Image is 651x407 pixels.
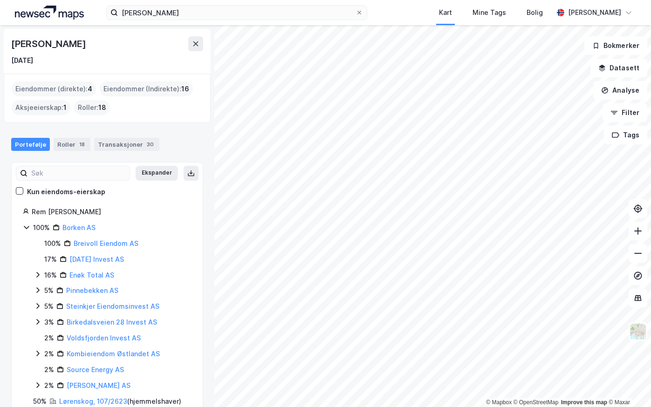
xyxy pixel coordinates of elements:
div: Rem [PERSON_NAME] [32,206,192,217]
a: Improve this map [561,399,607,406]
iframe: Chat Widget [604,362,651,407]
div: 2% [44,332,54,344]
div: 50% [33,396,47,407]
div: [DATE] [11,55,33,66]
div: 2% [44,380,54,391]
div: [PERSON_NAME] [568,7,621,18]
span: 16 [181,83,189,95]
a: Source Energy AS [67,366,124,373]
div: 16% [44,270,57,281]
input: Søk på adresse, matrikkel, gårdeiere, leietakere eller personer [118,6,356,20]
span: 1 [63,102,67,113]
a: Breivoll Eiendom AS [74,239,138,247]
div: 3% [44,317,54,328]
button: Analyse [593,81,647,100]
a: Lørenskog, 107/2623 [59,397,127,405]
input: Søk [27,166,130,180]
div: Mine Tags [473,7,506,18]
div: 18 [77,140,87,149]
button: Filter [603,103,647,122]
div: 100% [33,222,50,233]
div: Eiendommer (Indirekte) : [100,81,193,96]
div: 17% [44,254,57,265]
img: logo.a4113a55bc3d86da70a041830d287a7e.svg [15,6,84,20]
a: Enøk Total AS [69,271,114,279]
div: Roller : [74,100,110,115]
div: 2% [44,348,54,360]
div: 100% [44,238,61,249]
button: Ekspander [136,166,178,181]
a: OpenStreetMap [514,399,559,406]
button: Bokmerker [584,36,647,55]
span: 18 [98,102,106,113]
img: Z [629,323,647,340]
div: Portefølje [11,138,50,151]
div: 5% [44,285,54,296]
div: [PERSON_NAME] [11,36,88,51]
div: Aksjeeierskap : [12,100,70,115]
div: Kart [439,7,452,18]
a: Kombieiendom Østlandet AS [67,350,160,358]
button: Tags [604,126,647,144]
div: Roller [54,138,90,151]
button: Datasett [590,59,647,77]
a: Steinkjer Eiendomsinvest AS [66,302,159,310]
div: Eiendommer (direkte) : [12,81,96,96]
a: [PERSON_NAME] AS [67,381,130,389]
a: [DATE] Invest AS [69,255,124,263]
div: ( hjemmelshaver ) [59,396,181,407]
a: Pinnebekken AS [66,286,118,294]
div: Bolig [527,7,543,18]
div: 30 [145,140,156,149]
span: 4 [88,83,92,95]
div: 5% [44,301,54,312]
div: Transaksjoner [94,138,159,151]
a: Birkedalsveien 28 Invest AS [67,318,157,326]
div: 2% [44,364,54,375]
a: Borken AS [62,224,96,231]
a: Mapbox [486,399,512,406]
div: Kun eiendoms-eierskap [27,186,105,197]
a: Voldsfjorden Invest AS [67,334,141,342]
